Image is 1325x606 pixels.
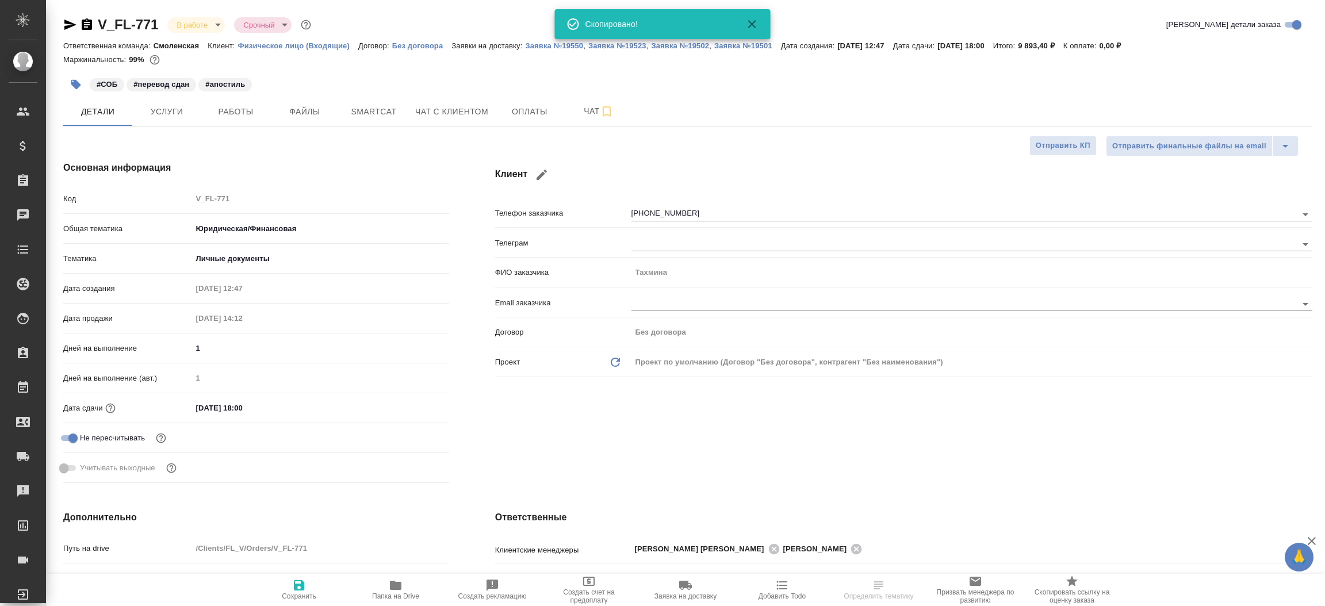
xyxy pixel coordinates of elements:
[133,79,189,90] p: #перевод сдан
[646,41,652,50] p: ,
[1106,136,1299,156] div: split button
[1297,296,1313,312] button: Open
[192,400,293,416] input: ✎ Введи что-нибудь
[192,310,293,327] input: Пустое поле
[63,343,192,354] p: Дней на выполнение
[208,105,263,119] span: Работы
[154,41,208,50] p: Смоленская
[635,543,771,555] span: [PERSON_NAME] [PERSON_NAME]
[651,40,709,52] button: Заявка №19502
[1024,574,1120,606] button: Скопировать ссылку на оценку заказа
[525,41,583,50] p: Заявка №19550
[495,544,631,556] p: Клиентские менеджеры
[1029,136,1097,156] button: Отправить КП
[495,356,520,368] p: Проект
[637,574,734,606] button: Заявка на доставку
[495,327,631,338] p: Договор
[709,41,714,50] p: ,
[588,40,646,52] button: Заявка №19523
[298,17,313,32] button: Доп статусы указывают на важность/срочность заказа
[495,208,631,219] p: Телефон заказчика
[192,249,449,269] div: Личные документы
[358,41,392,50] p: Договор:
[392,40,452,50] a: Без договора
[451,41,525,50] p: Заявки на доставку:
[934,588,1017,604] span: Призвать менеджера по развитию
[444,574,541,606] button: Создать рекламацию
[103,401,118,416] button: Если добавить услуги и заполнить их объемом, то дата рассчитается автоматически
[714,40,781,52] button: Заявка №19501
[282,592,316,600] span: Сохранить
[1018,41,1063,50] p: 9 893,40 ₽
[541,574,637,606] button: Создать счет на предоплату
[63,313,192,324] p: Дата продажи
[937,41,993,50] p: [DATE] 18:00
[251,574,347,606] button: Сохранить
[525,40,583,52] button: Заявка №19550
[63,41,154,50] p: Ответственная команда:
[80,18,94,32] button: Скопировать ссылку
[63,193,192,205] p: Код
[1297,206,1313,223] button: Open
[240,20,278,30] button: Срочный
[585,18,729,30] div: Скопировано!
[98,17,158,32] a: V_FL-771
[277,105,332,119] span: Файлы
[783,542,866,556] div: [PERSON_NAME]
[783,543,854,555] span: [PERSON_NAME]
[495,161,1312,189] h4: Клиент
[547,588,630,604] span: Создать счет на предоплату
[208,41,238,50] p: Клиент:
[173,20,211,30] button: В работе
[70,105,125,119] span: Детали
[139,105,194,119] span: Услуги
[192,370,449,386] input: Пустое поле
[238,40,358,50] a: Физическое лицо (Входящие)
[1100,41,1130,50] p: 0,00 ₽
[80,462,155,474] span: Учитывать выходные
[1031,588,1113,604] span: Скопировать ссылку на оценку заказа
[734,574,830,606] button: Добавить Todo
[1063,41,1100,50] p: К оплате:
[893,41,937,50] p: Дата сдачи:
[129,55,147,64] p: 99%
[63,543,192,554] p: Путь на drive
[63,373,192,384] p: Дней на выполнение (авт.)
[392,41,452,50] p: Без договора
[63,161,449,175] h4: Основная информация
[63,283,192,294] p: Дата создания
[154,431,169,446] button: Включи, если не хочешь, чтобы указанная дата сдачи изменилась после переставления заказа в 'Подтв...
[347,574,444,606] button: Папка на Drive
[164,461,179,475] button: Выбери, если сб и вс нужно считать рабочими днями для выполнения заказа.
[631,352,1312,372] div: Проект по умолчанию (Договор "Без договора", контрагент "Без наименования")
[1166,19,1281,30] span: [PERSON_NAME] детали заказа
[192,570,449,586] input: ✎ Введи что-нибудь
[495,267,631,278] p: ФИО заказчика
[205,79,245,90] p: #апостиль
[844,592,913,600] span: Определить тематику
[1106,136,1273,156] button: Отправить финальные файлы на email
[63,55,129,64] p: Маржинальность:
[63,72,89,97] button: Добавить тэг
[759,592,806,600] span: Добавить Todo
[631,264,1312,281] input: Пустое поле
[80,432,145,444] span: Не пересчитывать
[738,17,766,31] button: Закрыть
[167,17,225,33] div: В работе
[192,280,293,297] input: Пустое поле
[147,52,162,67] button: 77.00 RUB;
[192,219,449,239] div: Юридическая/Финансовая
[63,18,77,32] button: Скопировать ссылку для ЯМессенджера
[63,402,103,414] p: Дата сдачи
[830,574,927,606] button: Определить тематику
[571,104,626,118] span: Чат
[502,105,557,119] span: Оплаты
[600,105,614,118] svg: Подписаться
[631,569,1312,588] div: Смоленская
[234,17,292,33] div: В работе
[651,41,709,50] p: Заявка №19502
[927,574,1024,606] button: Призвать менеджера по развитию
[197,79,253,89] span: апостиль
[495,297,631,309] p: Email заказчика
[458,592,527,600] span: Создать рекламацию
